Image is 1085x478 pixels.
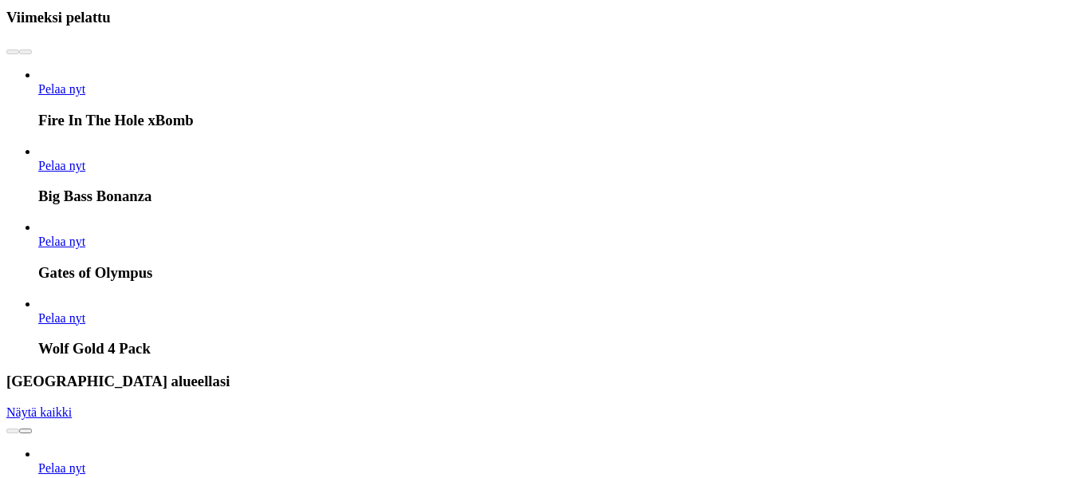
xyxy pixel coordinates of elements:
[38,159,85,172] span: Pelaa nyt
[38,297,1079,358] article: Wolf Gold 4 Pack
[38,82,85,96] a: Fire In The Hole xBomb
[19,49,32,54] button: next slide
[38,188,1079,205] h3: Big Bass Bonanza
[6,405,72,419] a: Näytä kaikki
[6,9,1079,26] h3: Viimeksi pelattu
[6,373,1079,390] h3: [GEOGRAPHIC_DATA] alueellasi
[38,112,1079,129] h3: Fire In The Hole xBomb
[38,68,1079,129] article: Fire In The Hole xBomb
[38,311,85,325] span: Pelaa nyt
[38,340,1079,358] h3: Wolf Gold 4 Pack
[6,49,19,54] button: prev slide
[38,235,85,248] span: Pelaa nyt
[38,264,1079,282] h3: Gates of Olympus
[38,144,1079,206] article: Big Bass Bonanza
[38,82,85,96] span: Pelaa nyt
[38,159,85,172] a: Big Bass Bonanza
[19,429,32,433] button: next slide
[38,461,85,475] a: Gates of Olympus Super Scatter
[38,461,85,475] span: Pelaa nyt
[38,311,85,325] a: Wolf Gold 4 Pack
[6,429,19,433] button: prev slide
[38,220,1079,282] article: Gates of Olympus
[38,235,85,248] a: Gates of Olympus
